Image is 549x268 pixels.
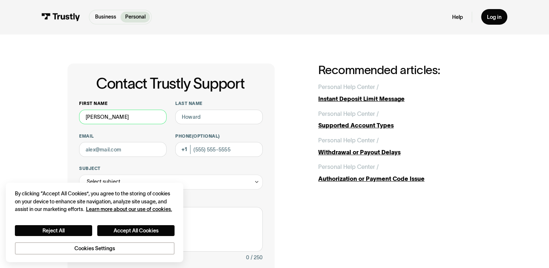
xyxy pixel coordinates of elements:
a: Personal [120,12,149,23]
div: Instant Deposit Limit Message [318,94,482,103]
div: / 250 [251,253,263,262]
a: More information about your privacy, opens in a new tab [86,206,172,212]
button: Cookies Settings [15,242,175,255]
div: Log in [487,14,501,21]
input: Alex [79,110,167,125]
label: First name [79,101,167,106]
label: Email [79,133,167,139]
a: Personal Help Center /Withdrawal or Payout Delays [318,136,482,157]
input: (555) 555-5555 [175,142,263,157]
input: Howard [175,110,263,125]
label: Phone [175,133,263,139]
div: Personal Help Center / [318,162,379,171]
div: 0 [246,253,249,262]
div: Cookie banner [6,183,183,262]
label: Last name [175,101,263,106]
button: Reject All [15,225,92,236]
span: (Optional) [192,134,220,138]
input: alex@mail.com [79,142,167,157]
h2: Recommended articles: [318,64,482,77]
img: Trustly Logo [42,13,80,21]
a: Personal Help Center /Instant Deposit Limit Message [318,82,482,103]
div: Personal Help Center / [318,109,379,118]
div: Select subject [79,175,262,190]
h1: Contact Trustly Support [78,76,262,92]
div: Authorization or Payment Code Issue [318,174,482,183]
a: Personal Help Center /Authorization or Payment Code Issue [318,162,482,183]
label: Subject [79,166,262,171]
div: Personal Help Center / [318,82,379,91]
a: Log in [481,9,508,25]
div: Select subject [87,177,120,186]
a: Help [452,14,463,21]
a: Personal Help Center /Supported Account Types [318,109,482,130]
p: Personal [125,13,146,21]
div: By clicking “Accept All Cookies”, you agree to the storing of cookies on your device to enhance s... [15,190,175,213]
p: Business [95,13,116,21]
div: Privacy [15,190,175,255]
div: Personal Help Center / [318,136,379,145]
button: Accept All Cookies [97,225,175,236]
a: Business [91,12,120,23]
div: Withdrawal or Payout Delays [318,148,482,157]
div: Supported Account Types [318,121,482,130]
